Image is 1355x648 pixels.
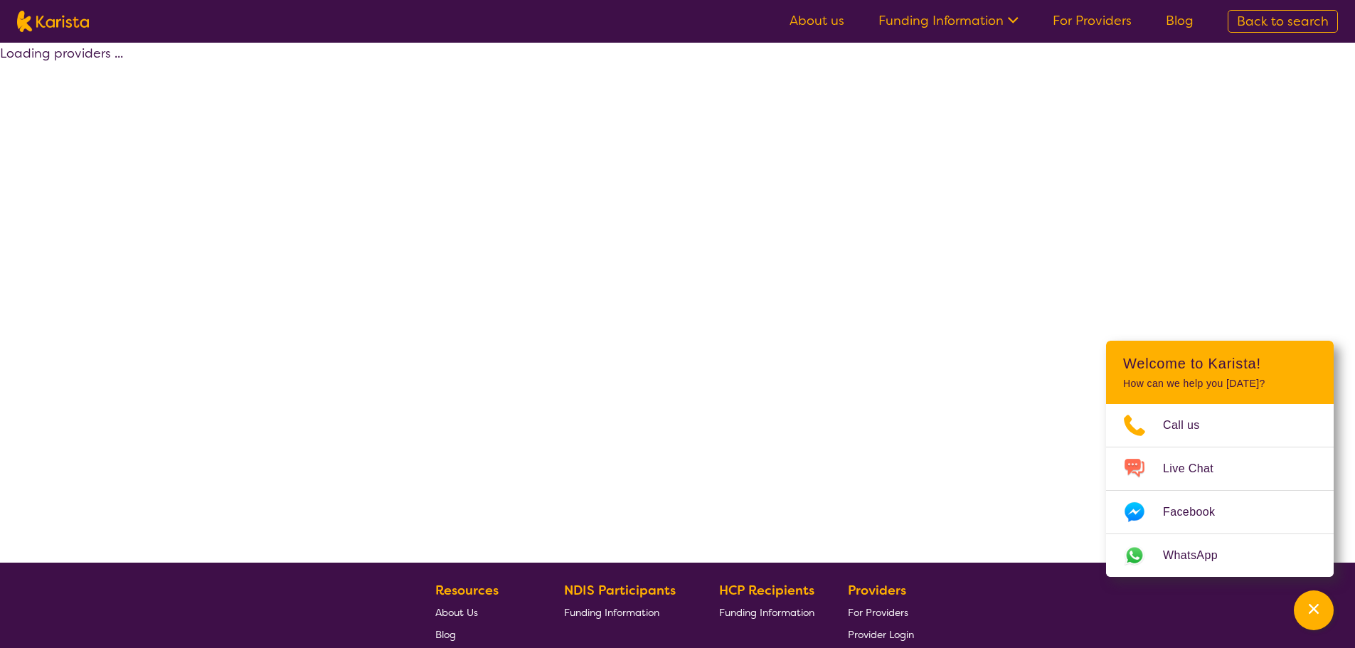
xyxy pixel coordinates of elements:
[435,601,531,623] a: About Us
[1106,404,1334,577] ul: Choose channel
[1123,378,1317,390] p: How can we help you [DATE]?
[790,12,844,29] a: About us
[719,582,814,599] b: HCP Recipients
[564,582,676,599] b: NDIS Participants
[1106,534,1334,577] a: Web link opens in a new tab.
[435,628,456,641] span: Blog
[564,606,659,619] span: Funding Information
[1294,590,1334,630] button: Channel Menu
[719,601,814,623] a: Funding Information
[435,582,499,599] b: Resources
[848,601,914,623] a: For Providers
[1163,501,1232,523] span: Facebook
[1237,13,1329,30] span: Back to search
[17,11,89,32] img: Karista logo
[848,628,914,641] span: Provider Login
[1163,415,1217,436] span: Call us
[1123,355,1317,372] h2: Welcome to Karista!
[1166,12,1194,29] a: Blog
[435,606,478,619] span: About Us
[1228,10,1338,33] a: Back to search
[435,623,531,645] a: Blog
[1106,341,1334,577] div: Channel Menu
[848,582,906,599] b: Providers
[878,12,1019,29] a: Funding Information
[1163,545,1235,566] span: WhatsApp
[1163,458,1231,479] span: Live Chat
[848,606,908,619] span: For Providers
[719,606,814,619] span: Funding Information
[564,601,686,623] a: Funding Information
[1053,12,1132,29] a: For Providers
[848,623,914,645] a: Provider Login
